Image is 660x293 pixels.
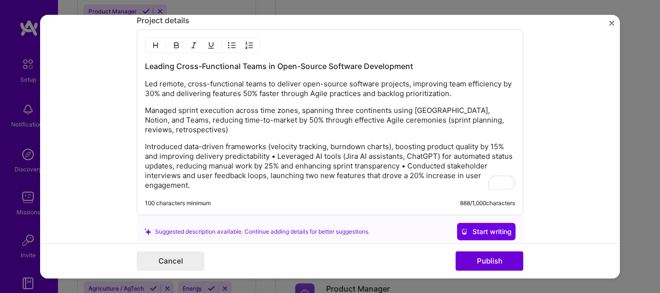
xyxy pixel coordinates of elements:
img: Italic [190,42,198,49]
button: Publish [456,251,523,271]
img: Heading [152,42,159,49]
button: Close [609,20,614,30]
div: Project details [137,15,523,26]
p: Introduced data-driven frameworks (velocity tracking, burndown charts), boosting product quality ... [145,142,515,190]
i: icon CrystalBallWhite [461,228,468,235]
img: UL [228,42,236,49]
img: Bold [172,42,180,49]
i: icon SuggestedTeams [144,228,151,235]
p: Led remote, cross-functional teams to deliver open-source software projects, improving team effic... [145,79,515,98]
div: 888 / 1,000 characters [460,199,515,207]
h3: Leading Cross-Functional Teams in Open-Source Software Development [145,61,515,71]
button: Cancel [137,251,204,271]
img: OL [245,42,253,49]
span: Start writing [461,227,512,237]
img: Divider [221,40,222,51]
img: Underline [207,42,215,49]
p: Managed sprint execution across time zones, spanning three continents using [GEOGRAPHIC_DATA], No... [145,106,515,135]
div: 100 characters minimum [145,199,211,207]
div: To enrich screen reader interactions, please activate Accessibility in Grammarly extension settings [145,61,515,190]
button: Start writing [457,223,516,240]
div: Suggested description available. Continue adding details for better suggestions. [144,226,370,237]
